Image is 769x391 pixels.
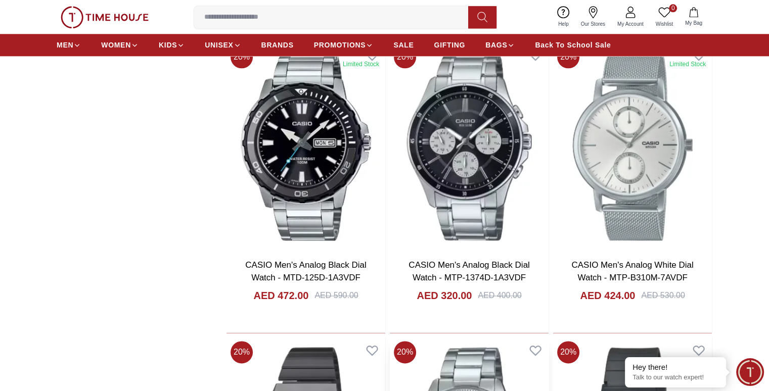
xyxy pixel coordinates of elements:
[231,46,253,68] span: 20 %
[245,260,366,283] a: CASIO Men's Analog Black Dial Watch - MTD-125D-1A3VDF
[632,362,718,372] div: Hey there!
[343,60,379,68] div: Limited Stock
[253,288,308,303] h4: AED 472.00
[394,341,416,363] span: 20 %
[434,36,465,54] a: GIFTING
[417,288,472,303] h4: AED 320.00
[159,40,177,50] span: KIDS
[535,36,611,54] a: Back To School Sale
[478,289,521,302] div: AED 400.00
[580,288,635,303] h4: AED 424.00
[57,40,73,50] span: MEN
[394,46,416,68] span: 20 %
[679,5,708,29] button: My Bag
[613,20,648,28] span: My Account
[314,289,358,302] div: AED 590.00
[205,40,233,50] span: UNISEX
[552,4,575,30] a: Help
[261,40,294,50] span: BRANDS
[535,40,611,50] span: Back To School Sale
[557,341,579,363] span: 20 %
[571,260,693,283] a: CASIO Men's Analog White Dial Watch - MTP-B310M-7AVDF
[393,40,414,50] span: SALE
[681,19,706,27] span: My Bag
[231,341,253,363] span: 20 %
[485,36,515,54] a: BAGS
[57,36,81,54] a: MEN
[314,36,374,54] a: PROMOTIONS
[736,358,764,386] div: Chat Widget
[652,20,677,28] span: Wishlist
[227,42,385,251] img: CASIO Men's Analog Black Dial Watch - MTD-125D-1A3VDF
[632,373,718,382] p: Talk to our watch expert!
[485,40,507,50] span: BAGS
[101,36,139,54] a: WOMEN
[557,46,579,68] span: 20 %
[650,4,679,30] a: 0Wishlist
[554,20,573,28] span: Help
[61,6,149,28] img: ...
[261,36,294,54] a: BRANDS
[159,36,185,54] a: KIDS
[669,60,706,68] div: Limited Stock
[390,42,549,251] img: CASIO Men's Analog Black Dial Watch - MTP-1374D-1A3VDF
[553,42,712,251] img: CASIO Men's Analog White Dial Watch - MTP-B310M-7AVDF
[577,20,609,28] span: Our Stores
[409,260,529,283] a: CASIO Men's Analog Black Dial Watch - MTP-1374D-1A3VDF
[393,36,414,54] a: SALE
[669,4,677,12] span: 0
[101,40,131,50] span: WOMEN
[641,289,685,302] div: AED 530.00
[314,40,366,50] span: PROMOTIONS
[575,4,611,30] a: Our Stores
[205,36,241,54] a: UNISEX
[434,40,465,50] span: GIFTING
